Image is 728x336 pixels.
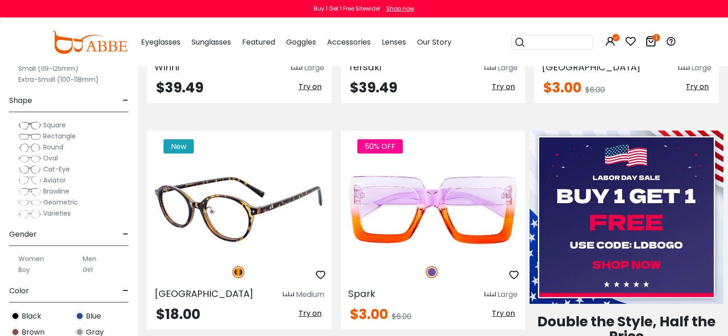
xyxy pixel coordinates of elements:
[18,209,41,219] img: Varieties.png
[18,253,44,264] label: Women
[154,287,254,300] span: [GEOGRAPHIC_DATA]
[123,90,129,112] span: -
[382,37,406,47] span: Lenses
[18,143,41,152] img: Round.png
[645,38,656,48] a: 1
[291,65,302,72] img: size ruler
[691,63,711,74] div: Large
[489,308,518,319] button: Try on
[43,176,66,185] span: Aviator
[653,34,660,41] i: 1
[348,287,375,300] span: Spark
[52,31,127,54] img: abbeglasses.com
[43,142,63,152] span: Round
[392,311,412,322] span: $6.00
[543,78,581,97] span: $3.00
[18,132,41,141] img: Rectangle.png
[11,312,20,320] img: Black
[485,65,496,72] img: size ruler
[156,304,200,324] span: $18.00
[141,37,181,47] span: Eyeglasses
[154,61,179,74] span: Winni
[232,266,244,278] img: Tortoise
[683,81,711,93] button: Try on
[18,198,41,207] img: Geometric.png
[83,264,93,275] label: Girl
[43,131,76,141] span: Rectangle
[497,289,518,300] div: Large
[426,266,438,278] img: Purple
[296,289,324,300] div: Medium
[286,37,316,47] span: Goggles
[18,187,41,196] img: Browline.png
[43,154,58,163] span: Oval
[43,165,70,174] span: Cat-Eye
[678,65,689,72] img: size ruler
[350,304,388,324] span: $3.00
[86,311,101,322] span: Blue
[585,85,605,95] span: $6.00
[9,280,29,302] span: Color
[497,63,518,74] div: Large
[18,63,79,74] label: Small (119-125mm)
[18,154,41,163] img: Oval.png
[296,81,324,93] button: Try on
[123,223,129,245] span: -
[348,61,381,74] span: Tersaki
[341,164,525,256] img: Purple Spark - Plastic ,Universal Bridge Fit
[156,78,203,97] span: $39.49
[9,223,37,245] span: Gender
[18,165,41,174] img: Cat-Eye.png
[314,5,380,13] div: Buy 1 Get 1 Free Sitewide!
[9,90,32,112] span: Shape
[123,280,129,302] span: -
[83,253,96,264] label: Men
[327,37,371,47] span: Accessories
[75,312,84,320] img: Blue
[485,291,496,298] img: size ruler
[492,308,515,319] span: Try on
[492,81,515,92] span: Try on
[489,81,518,93] button: Try on
[43,209,71,218] span: Varieties
[43,120,66,130] span: Square
[43,187,69,196] span: Browline
[242,37,275,47] span: Featured
[18,121,41,130] img: Square.png
[530,131,723,304] img: Labor Day Sale
[417,37,451,47] span: Our Story
[147,164,332,256] img: Tortoise Manchester - TR ,Adjust Nose Pads
[43,198,78,207] span: Geometric
[164,139,194,154] span: New
[299,308,322,319] span: Try on
[357,139,403,154] span: 50% OFF
[22,311,41,322] span: Black
[382,5,414,12] a: Shop now
[18,74,99,85] label: Extra-Small (100-118mm)
[299,81,322,92] span: Try on
[350,78,397,97] span: $39.49
[18,176,41,185] img: Aviator.png
[386,5,414,13] div: Shop now
[296,308,324,319] button: Try on
[686,81,709,92] span: Try on
[192,37,231,47] span: Sunglasses
[18,264,30,275] label: Boy
[542,61,641,74] span: [GEOGRAPHIC_DATA]
[283,291,294,298] img: size ruler
[304,63,324,74] div: Large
